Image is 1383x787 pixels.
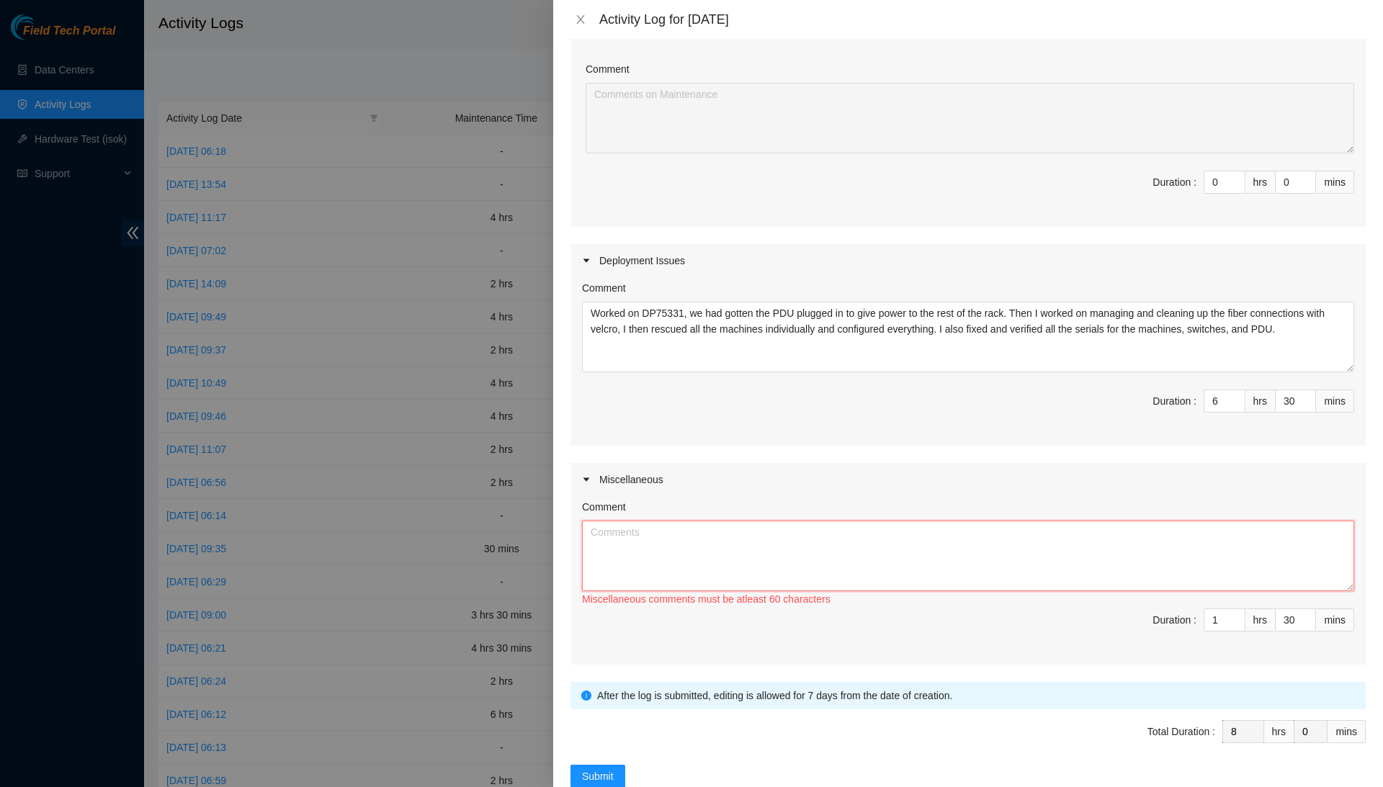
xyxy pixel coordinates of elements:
[1316,171,1354,194] div: mins
[597,688,1355,703] div: After the log is submitted, editing is allowed for 7 days from the date of creation.
[586,61,630,77] label: Comment
[582,521,1354,591] textarea: Comment
[1245,608,1276,631] div: hrs
[581,691,591,701] span: info-circle
[582,591,1354,607] div: Miscellaneous comments must be atleast 60 characters
[1316,390,1354,413] div: mins
[582,280,626,296] label: Comment
[570,463,1366,496] div: Miscellaneous
[1264,720,1294,743] div: hrs
[586,83,1354,153] textarea: Comment
[582,768,614,784] span: Submit
[1316,608,1354,631] div: mins
[1245,171,1276,194] div: hrs
[1152,174,1196,190] div: Duration :
[1245,390,1276,413] div: hrs
[582,302,1354,372] textarea: Comment
[599,12,1366,27] div: Activity Log for [DATE]
[1152,393,1196,409] div: Duration :
[570,244,1366,277] div: Deployment Issues
[582,256,591,265] span: caret-right
[570,13,591,27] button: Close
[582,475,591,484] span: caret-right
[582,499,626,515] label: Comment
[1152,612,1196,628] div: Duration :
[1147,724,1215,739] div: Total Duration :
[1328,720,1366,743] div: mins
[575,14,586,25] span: close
